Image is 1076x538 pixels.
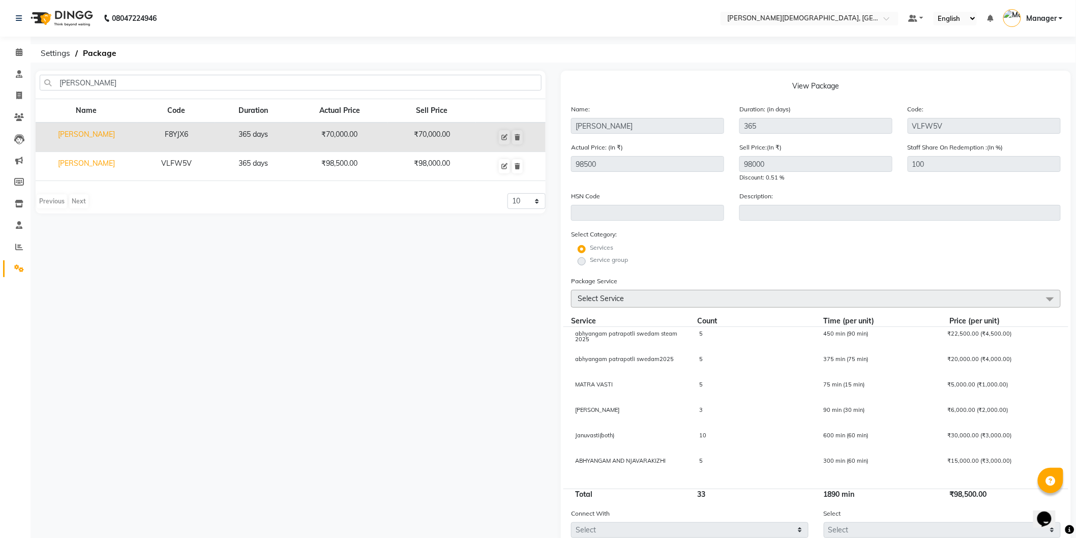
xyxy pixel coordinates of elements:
[563,316,690,326] div: Service
[942,316,1027,326] div: Price (per unit)
[36,44,75,63] span: Settings
[36,99,137,123] th: Name
[824,509,841,518] label: Select
[816,316,942,326] div: Time (per unit)
[571,192,600,201] label: HSN Code
[739,192,773,201] label: Description:
[137,99,215,123] th: Code
[942,489,1027,500] div: ₹98,500.00
[388,152,476,181] td: ₹98,000.00
[575,432,614,439] span: Januvasti(both)
[590,255,628,264] label: Service group
[291,152,388,181] td: ₹98,500.00
[571,277,617,286] label: Package Service
[940,458,1023,475] div: ₹15,000.00 (₹3,000.00)
[575,355,674,363] span: abhyangam patrapotli swedam2025
[575,330,677,343] span: abhyangam patrapotli swedam steam 2025
[940,433,1023,450] div: ₹30,000.00 (₹3,000.00)
[36,152,137,181] td: [PERSON_NAME]
[699,381,703,388] span: 5
[940,331,1023,348] div: ₹22,500.00 (₹4,500.00)
[571,105,590,114] label: Name:
[571,486,596,503] span: Total
[215,99,291,123] th: Duration
[291,99,388,123] th: Actual Price
[575,457,666,464] span: ABHYANGAM AND NJAVARAKIZHI
[816,382,940,399] div: 75 min (15 min)
[739,174,784,181] span: Discount: 0.51 %
[739,105,791,114] label: Duration: (in days)
[1033,497,1066,528] iframe: chat widget
[699,330,703,337] span: 5
[1026,13,1057,24] span: Manager
[940,382,1023,399] div: ₹5,000.00 (₹1,000.00)
[1003,9,1021,27] img: Manager
[388,123,476,152] td: ₹70,000.00
[291,123,388,152] td: ₹70,000.00
[908,143,1003,152] label: Staff Share On Redemption :(In %)
[571,509,610,518] label: Connect With
[940,356,1023,374] div: ₹20,000.00 (₹4,000.00)
[816,489,942,500] div: 1890 min
[40,75,542,91] input: Search by package name
[26,4,96,33] img: logo
[699,432,706,439] span: 10
[215,152,291,181] td: 365 days
[215,123,291,152] td: 365 days
[571,143,623,152] label: Actual Price: (In ₹)
[699,406,703,413] span: 3
[940,407,1023,425] div: ₹6,000.00 (₹2,000.00)
[575,381,613,388] span: MATRA VASTI
[388,99,476,123] th: Sell Price
[816,356,940,374] div: 375 min (75 min)
[575,406,619,413] span: [PERSON_NAME]
[699,457,703,464] span: 5
[578,294,624,303] span: Select Service
[137,123,215,152] td: F8YJX6
[908,105,924,114] label: Code:
[690,316,816,326] div: Count
[739,143,782,152] label: Sell Price:(In ₹)
[816,331,940,348] div: 450 min (90 min)
[137,152,215,181] td: VLFW5V
[78,44,121,63] span: Package
[816,458,940,475] div: 300 min (60 min)
[816,407,940,425] div: 90 min (30 min)
[112,4,157,33] b: 08047224946
[571,230,617,239] label: Select Category:
[816,433,940,450] div: 600 min (60 min)
[590,243,613,252] label: Services
[36,123,137,152] td: [PERSON_NAME]
[699,355,703,363] span: 5
[571,81,1061,96] p: View Package
[690,489,816,500] div: 33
